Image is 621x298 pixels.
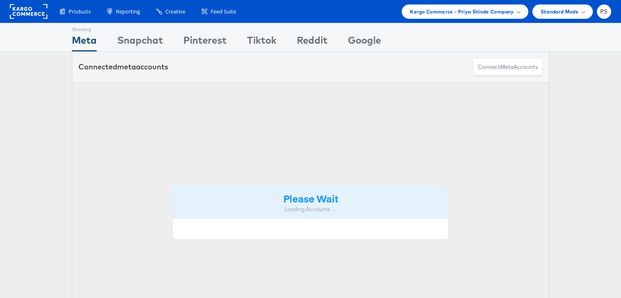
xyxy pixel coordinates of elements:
[297,33,327,51] div: Reddit
[72,23,97,33] div: Showing
[600,9,608,14] span: PS
[183,33,227,51] div: Pinterest
[69,8,91,16] span: Products
[72,33,97,51] div: Meta
[348,33,381,51] div: Google
[410,7,514,16] span: Kargo Commerce - Priya Shinde Company
[179,205,443,213] div: Loading Accounts ....
[165,8,185,16] span: Creative
[116,8,140,16] span: Reporting
[117,62,136,71] span: meta
[211,8,236,16] span: Feed Suite
[283,191,338,205] strong: Please Wait
[247,33,276,51] div: Tiktok
[541,7,579,16] span: Standard Mode
[117,33,163,51] div: Snapchat
[473,58,543,76] button: ConnectmetaAccounts
[500,63,514,71] span: meta
[78,62,168,72] div: Connected accounts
